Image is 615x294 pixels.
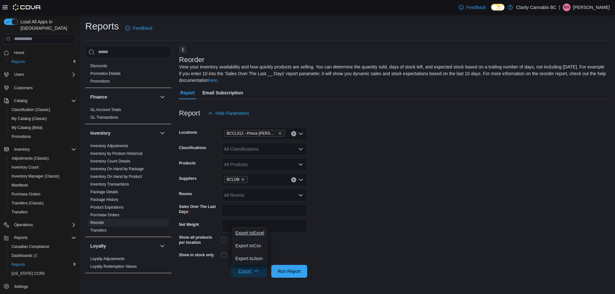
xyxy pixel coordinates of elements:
button: Export [231,265,267,277]
span: Customers [12,83,76,91]
button: Catalog [1,96,79,105]
span: Inventory On Hand by Package [90,166,144,171]
label: Sales Over The Last Days [179,204,219,214]
button: Operations [12,221,36,229]
span: Classification (Classic) [9,106,76,114]
button: Operations [1,220,79,229]
button: Users [12,71,27,78]
button: Customers [1,83,79,92]
span: Reports [14,235,28,240]
button: Manifests [6,181,79,190]
span: Canadian Compliance [12,244,49,249]
span: Report [180,86,195,99]
button: Purchase Orders [6,190,79,199]
a: [US_STATE] CCRS [9,270,47,277]
h1: Reports [85,20,119,33]
button: Open list of options [298,162,303,167]
h3: Report [179,109,200,117]
span: Run Report [278,268,301,274]
a: Package Details [90,190,118,194]
span: Operations [14,222,33,227]
span: Promotion Details [90,71,121,76]
span: Washington CCRS [9,270,76,277]
a: here [209,78,217,83]
a: Promotions [90,79,110,83]
span: Canadian Compliance [9,243,76,250]
span: Customers [14,85,33,91]
span: Promotions [9,133,76,140]
a: Inventory Count [9,163,41,171]
span: Classification (Classic) [12,107,50,112]
a: Product Expirations [90,205,124,210]
span: Discounts [90,63,107,68]
a: My Catalog (Beta) [9,124,45,131]
button: Open list of options [298,131,303,136]
a: Canadian Compliance [9,243,52,250]
button: Home [1,48,79,57]
a: Customers [12,84,35,92]
span: Export [235,265,263,277]
button: Inventory [12,146,32,153]
a: Feedback [123,22,155,35]
button: Reports [12,234,30,242]
button: Hide Parameters [205,107,252,120]
p: [PERSON_NAME] [573,4,610,11]
label: Show all products per location [179,235,219,245]
span: Email Subscription [202,86,243,99]
span: BCLDB [224,176,248,183]
button: [US_STATE] CCRS [6,269,79,278]
button: Clear input [291,177,296,182]
button: Promotions [6,132,79,141]
a: Adjustments (Classic) [9,155,51,162]
span: Loyalty Adjustments [90,256,125,261]
span: My Catalog (Classic) [9,115,76,123]
span: BCCL012 - Prince [PERSON_NAME] [227,130,277,137]
a: Manifests [9,181,30,189]
button: Adjustments (Classic) [6,154,79,163]
span: Inventory Adjustments [90,143,128,148]
span: My Catalog (Beta) [9,124,76,131]
a: Purchase Orders [9,190,43,198]
span: Reports [12,59,25,64]
span: Inventory Count Details [90,159,130,164]
button: Users [1,70,79,79]
span: Dashboards [9,252,76,259]
a: Loyalty Redemption Values [90,264,137,269]
h3: Reorder [179,56,204,64]
button: Open list of options [298,147,303,152]
h3: Inventory [90,130,111,136]
span: Package Details [90,189,118,195]
span: Inventory Count [12,165,39,170]
button: Inventory [159,129,166,137]
a: Feedback [456,1,488,14]
button: Reports [6,260,79,269]
label: Show in stock only [179,252,214,258]
span: Inventory Transactions [90,182,129,187]
button: OCM [90,279,157,285]
button: Export toExcel [232,226,268,239]
span: Home [14,50,24,55]
button: Finance [90,94,157,100]
button: Catalog [12,97,30,105]
span: Inventory by Product Historical [90,151,143,156]
span: Inventory Manager (Classic) [12,174,60,179]
button: Clear input [291,131,296,136]
a: Settings [12,283,30,290]
span: Promotions [12,134,31,139]
button: Run Report [271,265,307,278]
button: OCM [159,278,166,286]
span: BCLDB [227,176,240,183]
span: Reports [12,234,76,242]
button: Next [179,46,187,53]
button: Inventory [1,145,79,154]
button: My Catalog (Beta) [6,123,79,132]
button: Classification (Classic) [6,105,79,114]
a: Transfers [90,228,106,233]
label: Locations [179,130,197,135]
span: Inventory [12,146,76,153]
a: GL Account Totals [90,107,121,112]
span: My Catalog (Beta) [12,125,43,130]
button: Remove BCLDB from selection in this group [241,178,245,181]
span: RH [564,4,569,11]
